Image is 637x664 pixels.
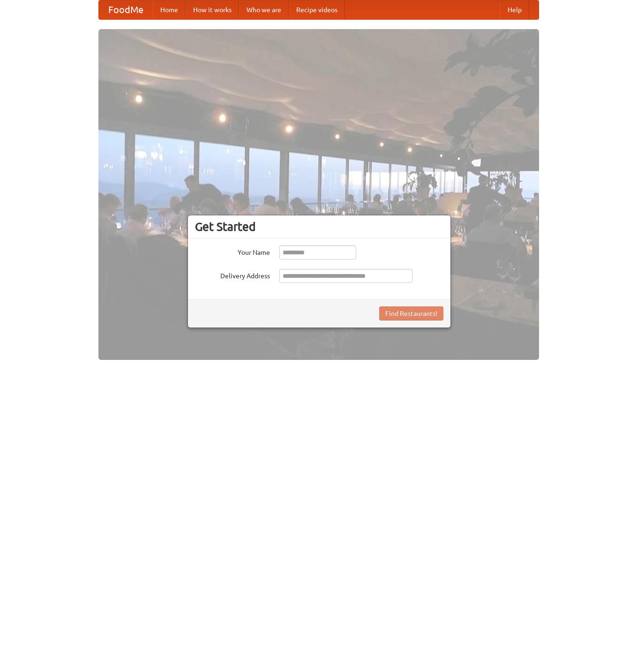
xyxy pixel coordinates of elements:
[99,0,153,19] a: FoodMe
[195,245,270,257] label: Your Name
[195,220,443,234] h3: Get Started
[195,269,270,281] label: Delivery Address
[153,0,186,19] a: Home
[379,306,443,321] button: Find Restaurants!
[239,0,289,19] a: Who we are
[500,0,529,19] a: Help
[289,0,345,19] a: Recipe videos
[186,0,239,19] a: How it works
